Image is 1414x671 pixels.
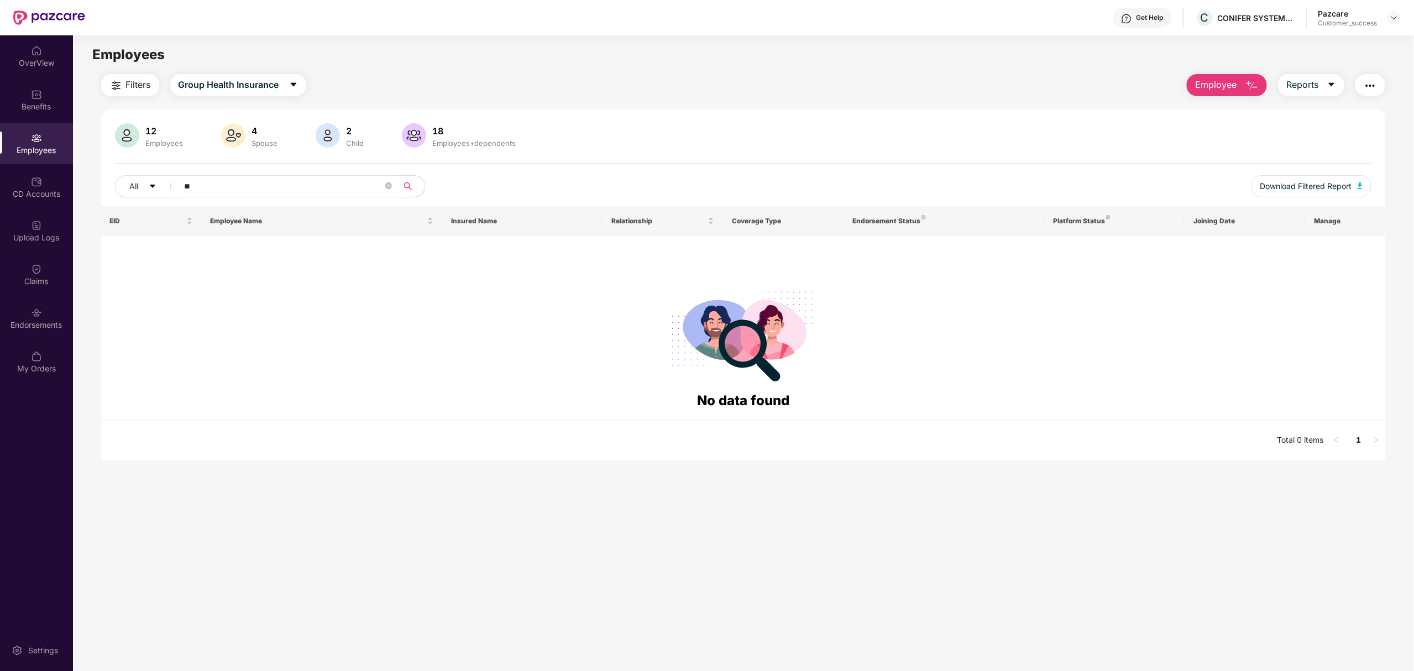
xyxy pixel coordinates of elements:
div: Platform Status [1053,217,1176,226]
span: close-circle [385,182,392,189]
img: svg+xml;base64,PHN2ZyBpZD0iRHJvcGRvd24tMzJ4MzIiIHhtbG5zPSJodHRwOi8vd3d3LnczLm9yZy8yMDAwL3N2ZyIgd2... [1390,13,1399,22]
button: search [397,175,425,197]
img: svg+xml;base64,PHN2ZyBpZD0iSGVscC0zMngzMiIgeG1sbnM9Imh0dHA6Ly93d3cudzMub3JnLzIwMDAvc3ZnIiB3aWR0aD... [1121,13,1132,24]
img: svg+xml;base64,PHN2ZyB4bWxucz0iaHR0cDovL3d3dy53My5vcmcvMjAwMC9zdmciIHhtbG5zOnhsaW5rPSJodHRwOi8vd3... [221,123,245,148]
img: svg+xml;base64,PHN2ZyB4bWxucz0iaHR0cDovL3d3dy53My5vcmcvMjAwMC9zdmciIHdpZHRoPSIyODgiIGhlaWdodD0iMj... [664,278,823,390]
span: Reports [1286,78,1318,92]
div: Employees [144,139,186,148]
th: Employee Name [201,206,442,236]
button: Group Health Insurancecaret-down [170,74,306,96]
img: svg+xml;base64,PHN2ZyB4bWxucz0iaHR0cDovL3d3dy53My5vcmcvMjAwMC9zdmciIHhtbG5zOnhsaW5rPSJodHRwOi8vd3... [402,123,426,148]
span: Group Health Insurance [179,78,279,92]
span: search [397,182,419,191]
img: svg+xml;base64,PHN2ZyB4bWxucz0iaHR0cDovL3d3dy53My5vcmcvMjAwMC9zdmciIHhtbG5zOnhsaW5rPSJodHRwOi8vd3... [1245,79,1259,92]
span: close-circle [385,181,392,192]
th: Insured Name [442,206,603,236]
span: C [1201,11,1209,24]
img: svg+xml;base64,PHN2ZyBpZD0iQ2xhaW0iIHhtbG5zPSJodHRwOi8vd3d3LnczLm9yZy8yMDAwL3N2ZyIgd2lkdGg9IjIwIi... [31,264,42,275]
div: Get Help [1137,13,1164,22]
span: caret-down [1327,80,1336,90]
img: svg+xml;base64,PHN2ZyBpZD0iRW5kb3JzZW1lbnRzIiB4bWxucz0iaHR0cDovL3d3dy53My5vcmcvMjAwMC9zdmciIHdpZH... [31,307,42,318]
a: 1 [1350,432,1368,448]
li: 1 [1350,432,1368,449]
img: svg+xml;base64,PHN2ZyBpZD0iQ0RfQWNjb3VudHMiIGRhdGEtbmFtZT0iQ0QgQWNjb3VudHMiIHhtbG5zPSJodHRwOi8vd3... [31,176,42,187]
div: Customer_success [1318,19,1378,28]
span: caret-down [289,80,298,90]
li: Previous Page [1328,432,1345,449]
div: Endorsement Status [852,217,1035,226]
span: Employees [92,46,165,62]
img: svg+xml;base64,PHN2ZyBpZD0iVXBsb2FkX0xvZ3MiIGRhdGEtbmFtZT0iVXBsb2FkIExvZ3MiIHhtbG5zPSJodHRwOi8vd3... [31,220,42,231]
div: Employees+dependents [431,139,519,148]
th: Relationship [603,206,723,236]
span: Employee [1195,78,1237,92]
img: svg+xml;base64,PHN2ZyB4bWxucz0iaHR0cDovL3d3dy53My5vcmcvMjAwMC9zdmciIHhtbG5zOnhsaW5rPSJodHRwOi8vd3... [115,123,139,148]
div: 4 [250,125,280,137]
button: left [1328,432,1345,449]
li: Total 0 items [1277,432,1323,449]
span: Relationship [611,217,706,226]
div: CONIFER SYSTEMS INDIA PRIVATE LIMITED [1218,13,1295,23]
span: No data found [697,392,789,408]
img: New Pazcare Logo [13,11,85,25]
th: EID [101,206,202,236]
div: 2 [344,125,366,137]
button: Download Filtered Report [1251,175,1372,197]
img: svg+xml;base64,PHN2ZyB4bWxucz0iaHR0cDovL3d3dy53My5vcmcvMjAwMC9zdmciIHdpZHRoPSI4IiBoZWlnaHQ9IjgiIH... [1106,215,1111,219]
div: 12 [144,125,186,137]
img: svg+xml;base64,PHN2ZyBpZD0iTXlfT3JkZXJzIiBkYXRhLW5hbWU9Ik15IE9yZGVycyIgeG1sbnM9Imh0dHA6Ly93d3cudz... [31,351,42,362]
div: Spouse [250,139,280,148]
span: All [130,180,139,192]
div: Child [344,139,366,148]
button: Employee [1187,74,1267,96]
span: Filters [126,78,151,92]
span: left [1333,437,1340,443]
li: Next Page [1368,432,1385,449]
th: Joining Date [1185,206,1305,236]
img: svg+xml;base64,PHN2ZyB4bWxucz0iaHR0cDovL3d3dy53My5vcmcvMjAwMC9zdmciIHdpZHRoPSI4IiBoZWlnaHQ9IjgiIH... [921,215,926,219]
div: 18 [431,125,519,137]
span: Employee Name [210,217,425,226]
span: Download Filtered Report [1260,180,1352,192]
img: svg+xml;base64,PHN2ZyB4bWxucz0iaHR0cDovL3d3dy53My5vcmcvMjAwMC9zdmciIHdpZHRoPSIyNCIgaGVpZ2h0PSIyNC... [1364,79,1377,92]
img: svg+xml;base64,PHN2ZyB4bWxucz0iaHR0cDovL3d3dy53My5vcmcvMjAwMC9zdmciIHhtbG5zOnhsaW5rPSJodHRwOi8vd3... [316,123,340,148]
span: caret-down [149,182,156,191]
img: svg+xml;base64,PHN2ZyBpZD0iU2V0dGluZy0yMHgyMCIgeG1sbnM9Imh0dHA6Ly93d3cudzMub3JnLzIwMDAvc3ZnIiB3aW... [12,645,23,656]
img: svg+xml;base64,PHN2ZyBpZD0iRW1wbG95ZWVzIiB4bWxucz0iaHR0cDovL3d3dy53My5vcmcvMjAwMC9zdmciIHdpZHRoPS... [31,133,42,144]
div: Settings [25,645,61,656]
div: Pazcare [1318,8,1378,19]
span: EID [110,217,185,226]
button: right [1368,432,1385,449]
button: Allcaret-down [115,175,182,197]
th: Coverage Type [723,206,844,236]
button: Filters [101,74,159,96]
img: svg+xml;base64,PHN2ZyBpZD0iQmVuZWZpdHMiIHhtbG5zPSJodHRwOi8vd3d3LnczLm9yZy8yMDAwL3N2ZyIgd2lkdGg9Ij... [31,89,42,100]
th: Manage [1305,206,1385,236]
button: Reportscaret-down [1278,74,1344,96]
img: svg+xml;base64,PHN2ZyB4bWxucz0iaHR0cDovL3d3dy53My5vcmcvMjAwMC9zdmciIHdpZHRoPSIyNCIgaGVpZ2h0PSIyNC... [109,79,123,92]
span: right [1373,437,1380,443]
img: svg+xml;base64,PHN2ZyB4bWxucz0iaHR0cDovL3d3dy53My5vcmcvMjAwMC9zdmciIHhtbG5zOnhsaW5rPSJodHRwOi8vd3... [1358,182,1363,189]
img: svg+xml;base64,PHN2ZyBpZD0iSG9tZSIgeG1sbnM9Imh0dHA6Ly93d3cudzMub3JnLzIwMDAvc3ZnIiB3aWR0aD0iMjAiIG... [31,45,42,56]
